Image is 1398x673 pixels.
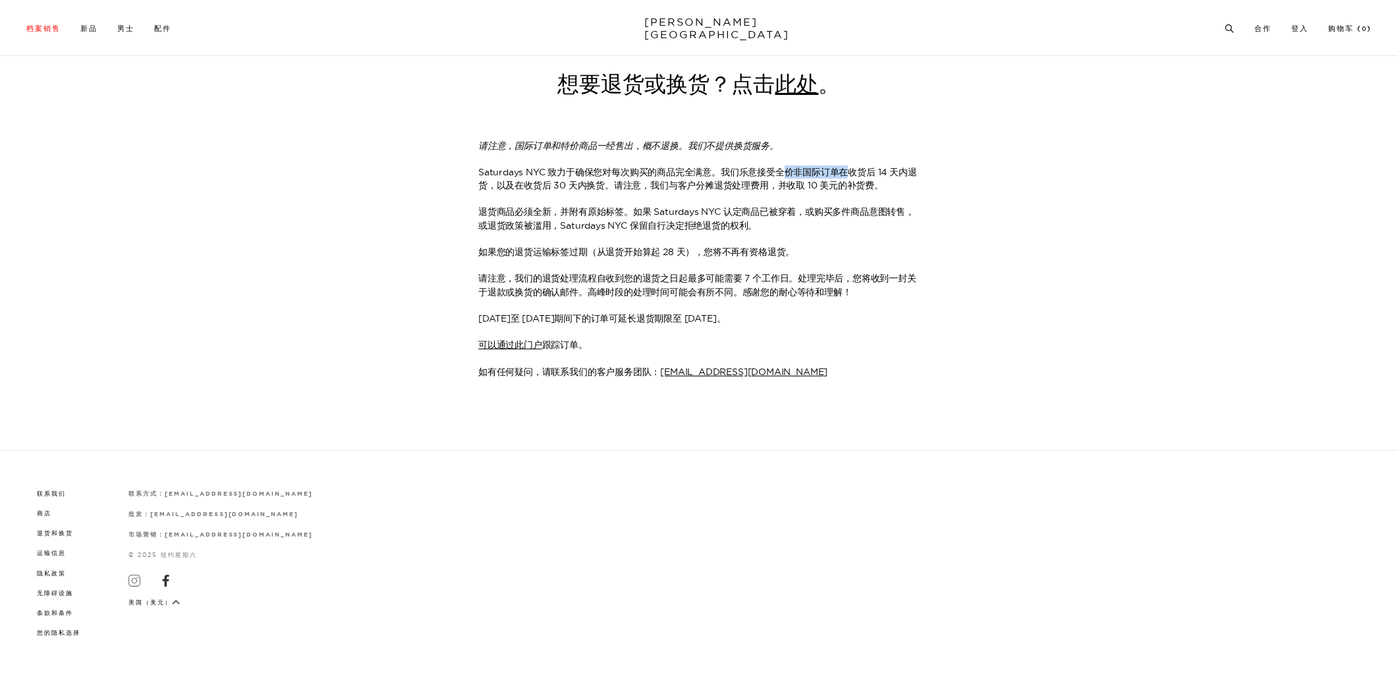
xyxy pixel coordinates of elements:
font: 市场营销： [128,532,165,538]
a: 退货和换货 [37,529,73,537]
font: 。 [819,72,841,98]
a: 档案销售 [26,25,61,32]
font: 想要退货或换货？点击 [558,72,775,98]
a: 购物车 (0) [1328,25,1372,32]
button: 美国（美元） [128,597,180,607]
font: 如有任何疑问，请联系我们的客户服务团队： [478,366,660,378]
font: [EMAIL_ADDRESS][DOMAIN_NAME] [165,491,313,497]
font: 请注意，我们的退货处理流程自收到您的退货之日起最多可能需要 7 个工作日。处理完毕后，您将收到一封关于退款或换货的确认邮件。高峰时段的处理时间可能会有所不同。感谢您的耐心等待和理解！ [478,272,916,297]
font: [DATE]至 [DATE]期间下的订单可延长退货期限至 [DATE]。 [478,312,725,324]
font: [GEOGRAPHIC_DATA] [645,28,790,41]
a: [PERSON_NAME][GEOGRAPHIC_DATA] [645,16,754,41]
font: 购物车 ( [1328,25,1362,32]
a: 此处 [775,72,819,98]
a: 隐私政策 [37,570,66,577]
font: 退货商品必须全新，并附有原始标签。如果 Saturdays NYC 认定商品已被穿着，或购买多件商品意图转售，或退货政策被滥用，Saturdays NYC 保留自行决定拒绝退货的权利。 [478,206,914,231]
a: 无障碍设施 [37,589,73,597]
a: 登入 [1291,25,1308,32]
font: 美国（美元） [128,599,172,606]
font: [EMAIL_ADDRESS][DOMAIN_NAME] [150,512,298,517]
a: 配件 [154,25,171,32]
font: [EMAIL_ADDRESS][DOMAIN_NAME] [165,532,313,538]
font: [PERSON_NAME] [645,15,758,28]
a: 可以通过此门户 [478,339,542,351]
font: © 2025 纽约星期六 [128,551,197,558]
font: 联系方式： [128,491,165,497]
font: 请注意，国际订单和特价商品一经售出，概不退换。我们不提供换货服务。 [478,140,779,152]
font: 如果您的退货运输标签过期（从退货开始算起 28 天），您将不再有资格退货。 [478,246,795,258]
a: [EMAIL_ADDRESS][DOMAIN_NAME] [165,531,313,538]
font: 。 [578,339,588,351]
a: [EMAIL_ADDRESS][DOMAIN_NAME] [660,366,827,378]
a: 运输信息 [37,549,66,556]
a: 男士 [117,25,134,32]
a: 您的隐私选择 [37,629,80,636]
font: 0 [1362,26,1367,32]
a: 商店 [37,510,51,517]
font: ) [1367,25,1372,32]
font: 批发： [128,512,150,517]
a: [EMAIL_ADDRESS][DOMAIN_NAME] [150,510,298,517]
a: [EMAIL_ADDRESS][DOMAIN_NAME] [165,490,313,497]
font: Saturdays NYC 致力于确保您对每次购买的商品完全满意。我们乐意接受全价非国际订单在收货后 14 天内退货，以及在收货后 30 天内换货。请注意，我们与客户分摊退货处理费用，并收取 1... [478,166,917,191]
font: 跟踪订单 [542,339,578,351]
a: 条款和条件 [37,609,73,616]
a: 合作 [1254,25,1272,32]
a: 新品 [80,25,98,32]
a: 联系我们 [37,490,66,497]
